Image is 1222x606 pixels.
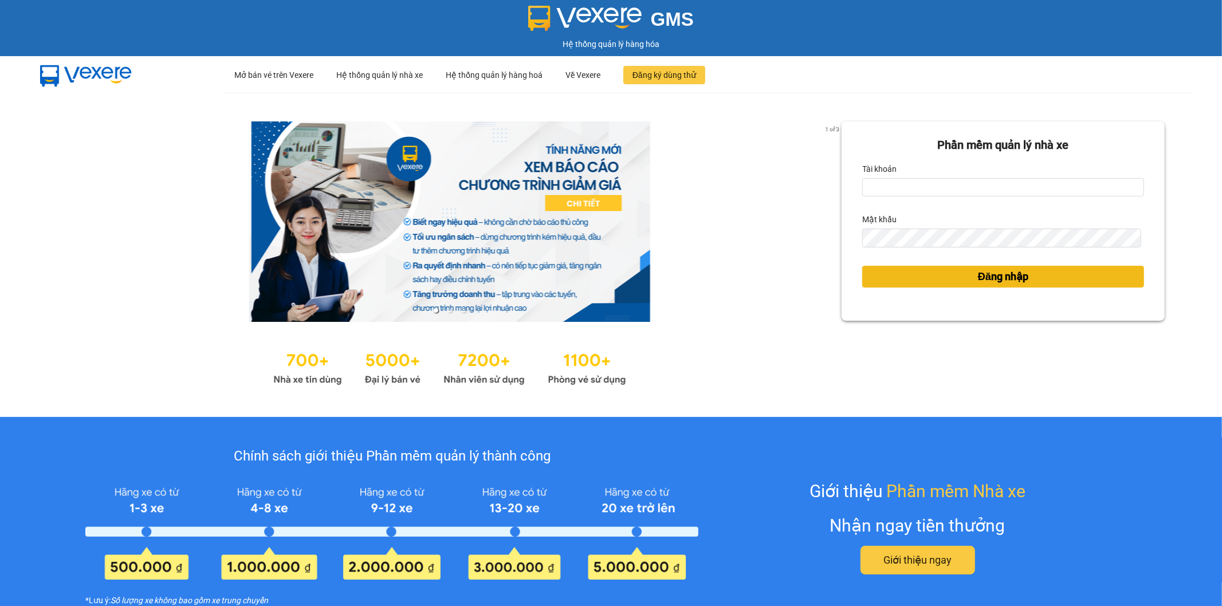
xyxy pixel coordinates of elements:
[978,269,1028,285] span: Đăng nhập
[336,57,423,93] div: Hệ thống quản lý nhà xe
[434,308,438,313] li: slide item 1
[57,121,73,322] button: previous slide / item
[528,17,694,26] a: GMS
[822,121,842,136] p: 1 of 3
[623,66,705,84] button: Đăng ký dùng thử
[862,136,1144,154] div: Phần mềm quản lý nhà xe
[446,57,543,93] div: Hệ thống quản lý hàng hoá
[883,552,952,568] span: Giới thiệu ngay
[862,229,1141,247] input: Mật khẩu
[651,9,694,30] span: GMS
[862,178,1144,196] input: Tài khoản
[29,56,143,94] img: mbUUG5Q.png
[862,160,897,178] label: Tài khoản
[826,121,842,322] button: next slide / item
[273,345,626,388] img: Statistics.png
[862,210,897,229] label: Mật khẩu
[860,546,975,574] button: Giới thiệu ngay
[528,6,642,31] img: logo 2
[234,57,313,93] div: Mở bán vé trên Vexere
[85,482,698,580] img: policy-intruduce-detail.png
[632,69,696,81] span: Đăng ký dùng thử
[447,308,452,313] li: slide item 2
[3,38,1219,50] div: Hệ thống quản lý hàng hóa
[461,308,466,313] li: slide item 3
[862,266,1144,288] button: Đăng nhập
[886,478,1025,505] span: Phần mềm Nhà xe
[810,478,1025,505] div: Giới thiệu
[85,446,698,467] div: Chính sách giới thiệu Phần mềm quản lý thành công
[565,57,600,93] div: Về Vexere
[830,512,1005,539] div: Nhận ngay tiền thưởng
